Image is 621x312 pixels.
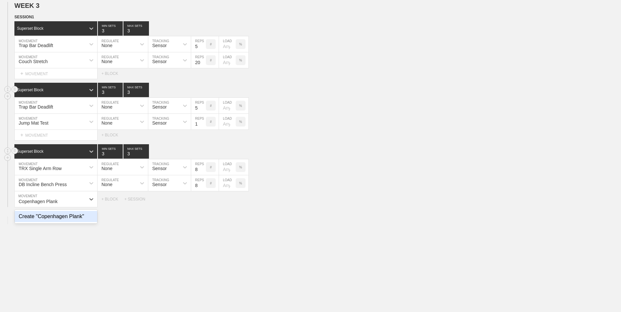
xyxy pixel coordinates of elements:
[101,166,112,171] div: None
[239,104,242,108] p: %
[152,104,167,110] div: Sensor
[101,133,124,137] div: + BLOCK
[152,120,167,126] div: Sensor
[19,43,53,48] div: Trap Bar Deadlift
[19,59,48,64] div: Couch Stretch
[19,182,67,187] div: DB Incline Bench Press
[588,281,621,312] iframe: Chat Widget
[210,165,212,169] p: #
[20,132,23,138] span: +
[101,59,112,64] div: None
[123,21,149,36] input: None
[219,159,236,175] input: Any
[210,43,212,46] p: #
[152,59,167,64] div: Sensor
[19,120,48,126] div: Jump Mat Test
[152,43,167,48] div: Sensor
[219,175,236,191] input: Any
[219,36,236,52] input: Any
[123,83,149,97] input: None
[17,88,44,92] div: Superset Block
[219,52,236,68] input: Any
[239,43,242,46] p: %
[101,182,112,187] div: None
[15,211,97,222] div: Create "Copenhagen Plank"
[210,104,212,108] p: #
[101,197,124,201] div: + BLOCK
[210,120,212,124] p: #
[239,120,242,124] p: %
[239,182,242,185] p: %
[210,182,212,185] p: #
[17,149,44,154] div: Superset Block
[14,2,40,9] span: WEEK 3
[17,26,44,31] div: Superset Block
[19,104,53,110] div: Trap Bar Deadlift
[19,166,62,171] div: TRX Single Arm Row
[101,71,124,76] div: + BLOCK
[152,182,167,187] div: Sensor
[101,120,112,126] div: None
[14,218,17,223] span: +
[101,43,112,48] div: None
[219,98,236,113] input: Any
[14,15,34,19] span: SESSION 1
[20,71,23,76] span: +
[14,217,45,224] div: WEEK 4
[219,114,236,130] input: Any
[239,165,242,169] p: %
[239,59,242,62] p: %
[14,130,98,141] div: MOVEMENT
[101,104,112,110] div: None
[124,197,151,201] div: + SESSION
[210,59,212,62] p: #
[152,166,167,171] div: Sensor
[14,68,98,79] div: MOVEMENT
[123,144,149,159] input: None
